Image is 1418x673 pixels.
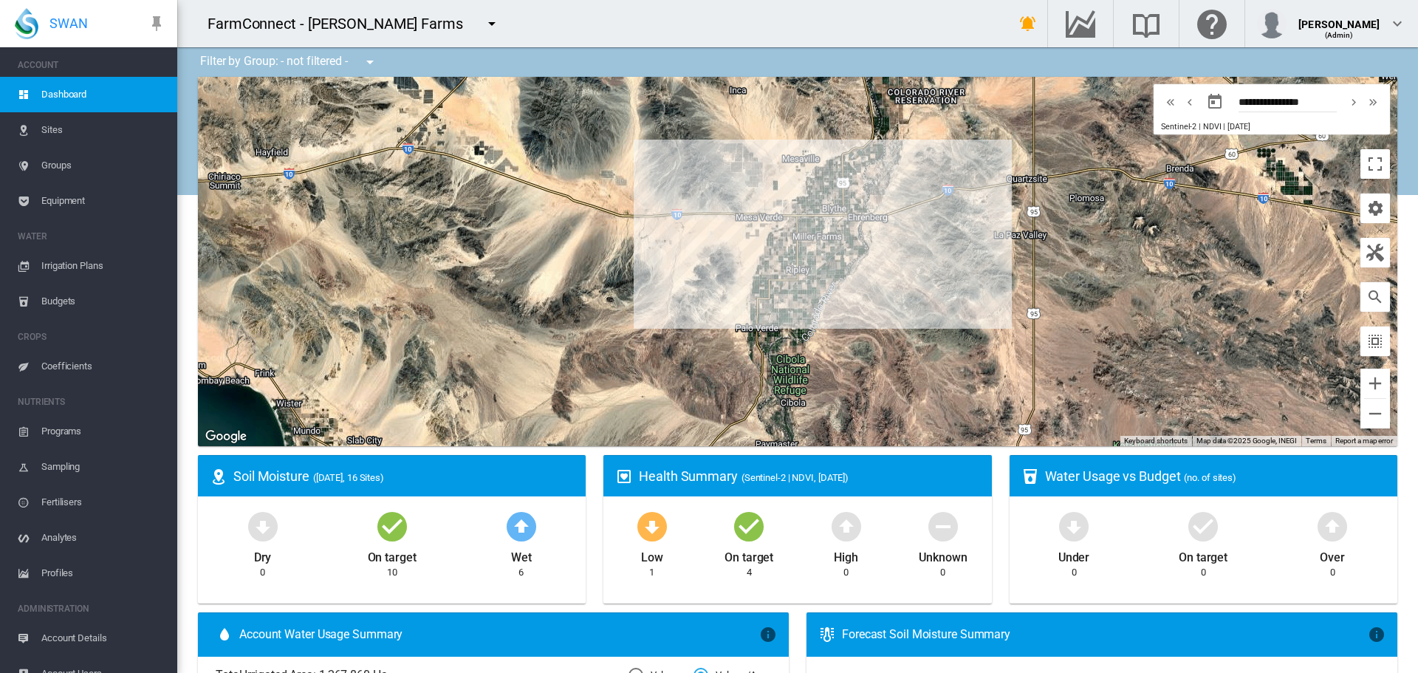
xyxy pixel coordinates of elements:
md-icon: icon-chevron-right [1346,93,1362,111]
md-icon: icon-chevron-down [1388,15,1406,33]
md-icon: icon-heart-box-outline [615,468,633,485]
md-icon: icon-water [216,626,233,643]
md-icon: icon-arrow-up-bold-circle [829,508,864,544]
div: Water Usage vs Budget [1045,467,1386,485]
a: Open this area in Google Maps (opens a new window) [202,427,250,446]
div: High [834,544,858,566]
div: On target [368,544,417,566]
button: icon-chevron-double-left [1161,93,1180,111]
md-icon: icon-pin [148,15,165,33]
md-icon: icon-thermometer-lines [818,626,836,643]
md-icon: icon-minus-circle [925,508,961,544]
div: Wet [511,544,532,566]
div: 1 [649,566,654,579]
button: icon-menu-down [355,47,385,77]
span: Programs [41,414,165,449]
div: 0 [940,566,945,579]
span: Fertilisers [41,485,165,520]
md-icon: icon-bell-ring [1019,15,1037,33]
div: Soil Moisture [233,467,574,485]
span: WATER [18,225,165,248]
img: SWAN-Landscape-Logo-Colour-drop.png [15,8,38,39]
div: Dry [254,544,272,566]
md-icon: icon-information [759,626,777,643]
div: Over [1320,544,1345,566]
span: Account Details [41,621,165,656]
div: On target [725,544,773,566]
span: ADMINISTRATION [18,597,165,621]
md-icon: icon-cog [1366,199,1384,217]
div: 10 [387,566,397,579]
img: profile.jpg [1257,9,1287,38]
md-icon: Search the knowledge base [1128,15,1164,33]
span: Budgets [41,284,165,319]
span: Equipment [41,183,165,219]
span: Account Water Usage Summary [239,626,759,643]
div: 0 [1330,566,1335,579]
div: FarmConnect - [PERSON_NAME] Farms [208,13,476,34]
div: 0 [843,566,849,579]
a: Terms [1306,437,1326,445]
md-icon: icon-magnify [1366,288,1384,306]
button: icon-magnify [1360,282,1390,312]
button: icon-chevron-right [1344,93,1363,111]
div: Under [1058,544,1090,566]
span: Map data ©2025 Google, INEGI [1196,437,1297,445]
md-icon: icon-menu-down [483,15,501,33]
md-icon: icon-checkbox-marked-circle [1185,508,1221,544]
button: icon-menu-down [477,9,507,38]
button: Zoom in [1360,369,1390,398]
md-icon: icon-chevron-double-right [1365,93,1381,111]
div: Forecast Soil Moisture Summary [842,626,1368,643]
span: Groups [41,148,165,183]
div: Low [641,544,663,566]
span: Sentinel-2 | NDVI [1161,122,1221,131]
div: 0 [260,566,265,579]
button: icon-chevron-double-right [1363,93,1383,111]
button: Zoom out [1360,399,1390,428]
span: (no. of sites) [1184,472,1236,483]
div: [PERSON_NAME] [1298,11,1380,26]
md-icon: icon-arrow-down-bold-circle [245,508,281,544]
md-icon: Go to the Data Hub [1063,15,1098,33]
span: ([DATE], 16 Sites) [313,472,384,483]
span: | [DATE] [1223,122,1250,131]
a: Report a map error [1335,437,1393,445]
span: Dashboard [41,77,165,112]
div: Unknown [919,544,967,566]
span: (Admin) [1325,31,1354,39]
img: Google [202,427,250,446]
md-icon: icon-chevron-double-left [1162,93,1179,111]
md-icon: icon-checkbox-marked-circle [731,508,767,544]
div: Health Summary [639,467,979,485]
div: Filter by Group: - not filtered - [189,47,389,77]
md-icon: icon-chevron-left [1182,93,1198,111]
span: Sampling [41,449,165,485]
div: 0 [1072,566,1077,579]
md-icon: icon-information [1368,626,1386,643]
span: Sites [41,112,165,148]
div: 4 [747,566,752,579]
md-icon: icon-arrow-up-bold-circle [504,508,539,544]
span: (Sentinel-2 | NDVI, [DATE]) [741,472,849,483]
button: Keyboard shortcuts [1124,436,1188,446]
md-icon: Click here for help [1194,15,1230,33]
button: Toggle fullscreen view [1360,149,1390,179]
button: icon-cog [1360,194,1390,223]
md-icon: icon-arrow-up-bold-circle [1315,508,1350,544]
span: Irrigation Plans [41,248,165,284]
span: Profiles [41,556,165,591]
span: SWAN [49,14,88,33]
md-icon: icon-menu-down [361,53,379,71]
div: 0 [1201,566,1206,579]
md-icon: icon-arrow-down-bold-circle [1056,508,1092,544]
div: On target [1179,544,1227,566]
md-icon: icon-arrow-down-bold-circle [634,508,670,544]
span: CROPS [18,325,165,349]
div: 6 [518,566,524,579]
button: icon-select-all [1360,327,1390,356]
md-icon: icon-checkbox-marked-circle [374,508,410,544]
md-icon: icon-select-all [1366,332,1384,350]
span: ACCOUNT [18,53,165,77]
button: icon-chevron-left [1180,93,1199,111]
